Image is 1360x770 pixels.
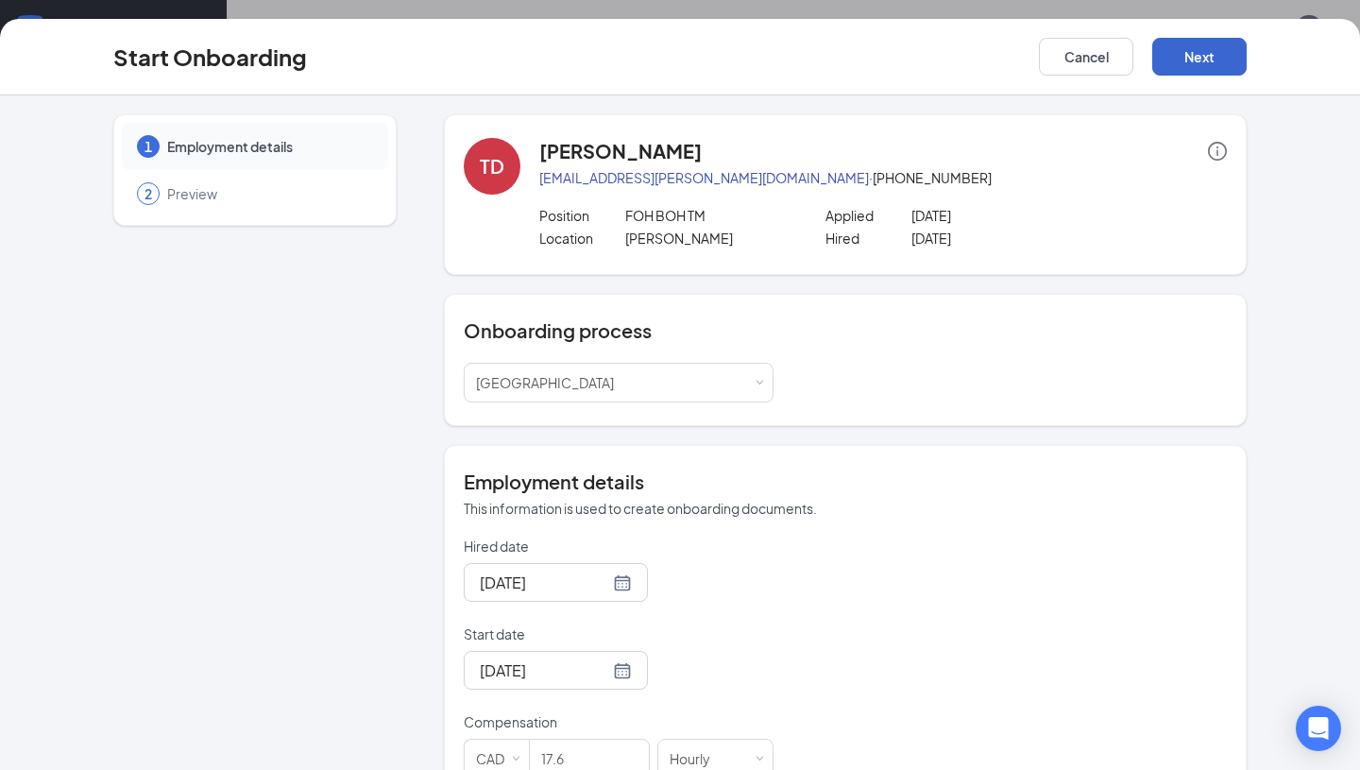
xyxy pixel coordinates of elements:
div: Open Intercom Messenger [1296,706,1341,751]
span: Preview [167,184,369,203]
p: · [PHONE_NUMBER] [539,168,1227,187]
p: [DATE] [911,229,1083,248]
p: Position [539,206,625,225]
a: [EMAIL_ADDRESS][PERSON_NAME][DOMAIN_NAME] [539,169,869,186]
button: Next [1152,38,1247,76]
p: This information is used to create onboarding documents. [464,499,1227,518]
span: info-circle [1208,142,1227,161]
p: Applied [825,206,911,225]
p: [PERSON_NAME] [625,229,797,248]
span: 2 [144,184,152,203]
h3: Start Onboarding [113,41,307,73]
h4: Employment details [464,469,1227,495]
p: Hired date [464,537,773,556]
span: 1 [144,137,152,156]
h4: Onboarding process [464,317,1227,344]
p: Compensation [464,712,773,731]
p: FOH BOH TM [625,206,797,225]
p: Hired [825,229,911,248]
input: Nov 13, 2025 [480,659,609,682]
input: Oct 15, 2025 [480,571,609,594]
div: [object Object] [476,364,627,402]
button: Cancel [1039,38,1133,76]
p: Start date [464,625,773,643]
p: [DATE] [911,206,1083,225]
span: Employment details [167,137,369,156]
div: TD [480,153,504,180]
p: Location [539,229,625,248]
h4: [PERSON_NAME] [539,138,702,164]
span: [GEOGRAPHIC_DATA] [476,374,614,391]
